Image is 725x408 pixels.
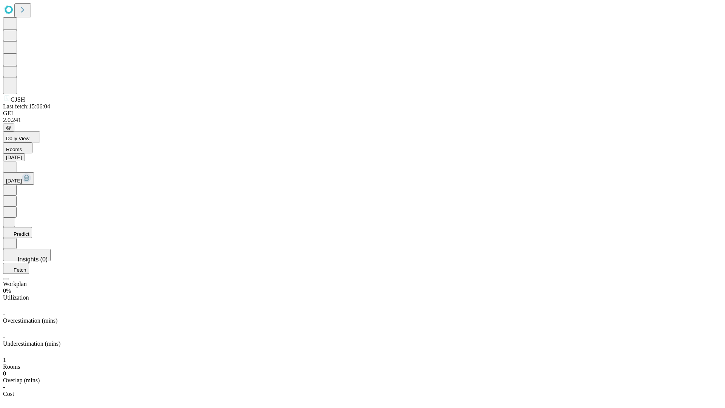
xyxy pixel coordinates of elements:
[18,256,48,263] span: Insights (0)
[3,117,722,124] div: 2.0.241
[3,227,32,238] button: Predict
[3,110,722,117] div: GEI
[3,391,14,397] span: Cost
[3,340,60,347] span: Underestimation (mins)
[3,172,34,185] button: [DATE]
[3,263,29,274] button: Fetch
[3,317,57,324] span: Overestimation (mins)
[3,124,14,131] button: @
[3,153,25,161] button: [DATE]
[3,334,5,340] span: -
[6,125,11,130] span: @
[3,103,50,110] span: Last fetch: 15:06:04
[3,294,29,301] span: Utilization
[3,357,6,363] span: 1
[3,142,32,153] button: Rooms
[3,384,5,390] span: -
[3,311,5,317] span: -
[3,281,27,287] span: Workplan
[6,136,29,141] span: Daily View
[11,96,25,103] span: GJSH
[3,370,6,377] span: 0
[6,147,22,152] span: Rooms
[3,363,20,370] span: Rooms
[3,377,40,383] span: Overlap (mins)
[3,131,40,142] button: Daily View
[3,249,51,261] button: Insights (0)
[3,287,11,294] span: 0%
[6,178,22,184] span: [DATE]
